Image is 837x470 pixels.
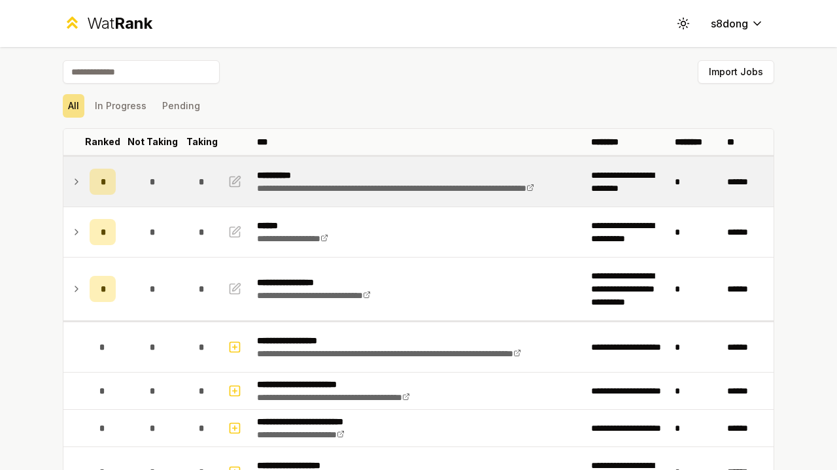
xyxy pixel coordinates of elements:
[63,13,152,34] a: WatRank
[128,135,178,148] p: Not Taking
[157,94,205,118] button: Pending
[87,13,152,34] div: Wat
[114,14,152,33] span: Rank
[186,135,218,148] p: Taking
[698,60,774,84] button: Import Jobs
[700,12,774,35] button: s8dong
[90,94,152,118] button: In Progress
[63,94,84,118] button: All
[85,135,120,148] p: Ranked
[711,16,748,31] span: s8dong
